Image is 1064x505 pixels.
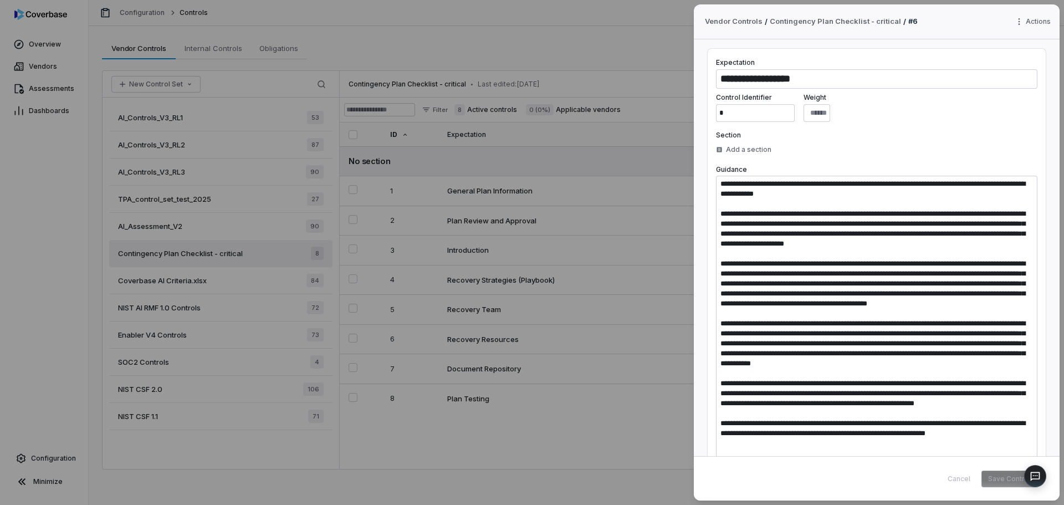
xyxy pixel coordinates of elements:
label: Expectation [716,58,755,67]
div: Add a section [716,145,771,154]
label: Control Identifier [716,93,795,102]
p: / [765,17,768,27]
span: Vendor Controls [705,16,763,27]
p: / [903,17,906,27]
label: Guidance [716,165,747,174]
a: Contingency Plan Checklist - critical [770,16,901,27]
button: More actions [1011,13,1057,30]
label: Section [716,131,1037,140]
button: Add a section [713,140,775,160]
label: Weight [804,93,830,102]
span: # 6 [908,17,918,25]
